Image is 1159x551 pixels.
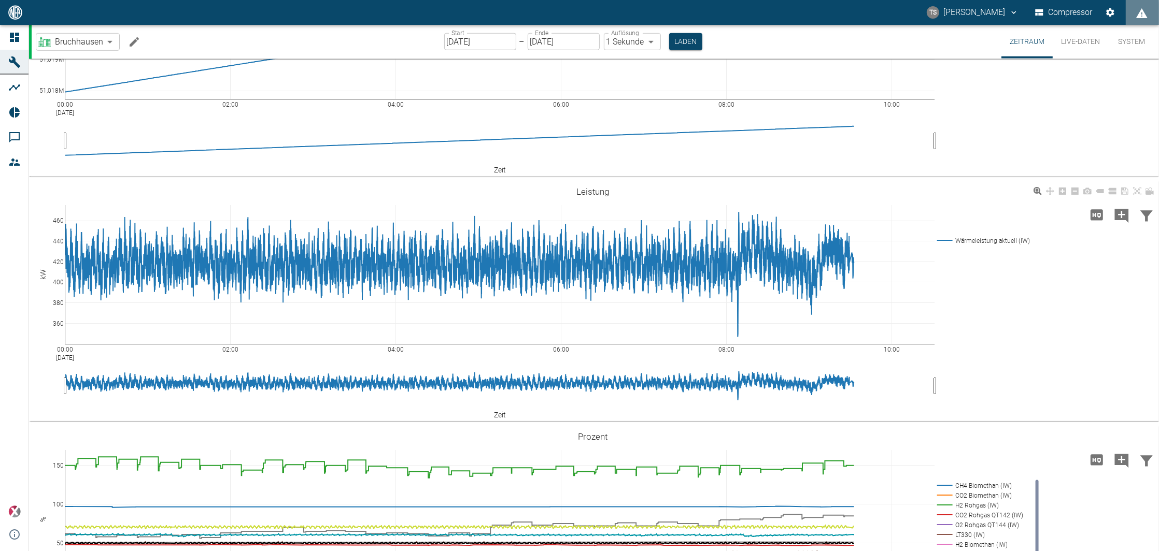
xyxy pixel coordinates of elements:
span: Hohe Auflösung [1084,209,1109,219]
button: Daten filtern [1134,446,1159,473]
button: Daten filtern [1134,201,1159,228]
div: 1 Sekunde [604,33,661,50]
button: Laden [669,33,702,50]
span: Hohe Auflösung [1084,454,1109,464]
span: Bruchhausen [55,36,103,48]
label: Start [451,28,464,37]
button: Zeitraum [1001,25,1053,59]
label: Ende [535,28,548,37]
img: logo [7,5,23,19]
p: – [519,36,525,48]
a: Bruchhausen [38,36,103,48]
input: DD.MM.YYYY [444,33,516,50]
button: Compressor [1033,3,1095,22]
button: Kommentar hinzufügen [1109,446,1134,473]
button: Kommentar hinzufügen [1109,201,1134,228]
button: Einstellungen [1101,3,1120,22]
input: DD.MM.YYYY [528,33,600,50]
button: Machine bearbeiten [124,32,145,52]
button: timo.streitbuerger@arcanum-energy.de [925,3,1020,22]
button: Live-Daten [1053,25,1108,59]
img: Xplore Logo [8,505,21,518]
label: Auflösung [611,28,639,37]
button: System [1108,25,1155,59]
div: TS [927,6,939,19]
